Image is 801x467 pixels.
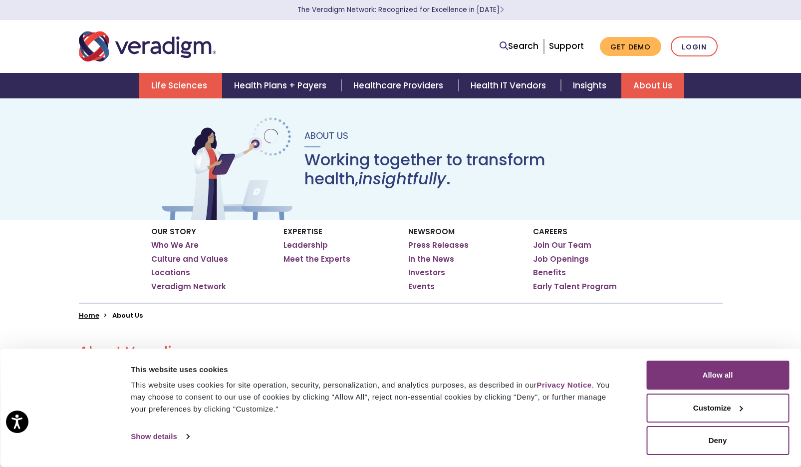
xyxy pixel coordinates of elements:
[533,240,591,250] a: Join Our Team
[358,167,446,190] em: insightfully
[536,381,591,389] a: Privacy Notice
[283,254,350,264] a: Meet the Experts
[408,282,435,292] a: Events
[533,282,617,292] a: Early Talent Program
[646,394,789,423] button: Customize
[459,73,561,98] a: Health IT Vendors
[151,240,199,250] a: Who We Are
[533,268,566,278] a: Benefits
[79,30,216,63] img: Veradigm logo
[671,36,718,57] a: Login
[609,395,789,455] iframe: Drift Chat Widget
[646,361,789,390] button: Allow all
[408,254,454,264] a: In the News
[304,150,642,189] h1: Working together to transform health, .
[283,240,328,250] a: Leadership
[79,344,723,361] h2: About Veradigm
[151,254,228,264] a: Culture and Values
[304,129,348,142] span: About Us
[408,240,469,250] a: Press Releases
[408,268,445,278] a: Investors
[500,5,504,14] span: Learn More
[222,73,341,98] a: Health Plans + Payers
[561,73,621,98] a: Insights
[600,37,661,56] a: Get Demo
[131,429,189,444] a: Show details
[297,5,504,14] a: The Veradigm Network: Recognized for Excellence in [DATE]Learn More
[131,379,624,415] div: This website uses cookies for site operation, security, personalization, and analytics purposes, ...
[151,268,190,278] a: Locations
[533,254,589,264] a: Job Openings
[151,282,226,292] a: Veradigm Network
[500,39,538,53] a: Search
[341,73,458,98] a: Healthcare Providers
[139,73,222,98] a: Life Sciences
[131,364,624,376] div: This website uses cookies
[621,73,684,98] a: About Us
[79,311,99,320] a: Home
[549,40,584,52] a: Support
